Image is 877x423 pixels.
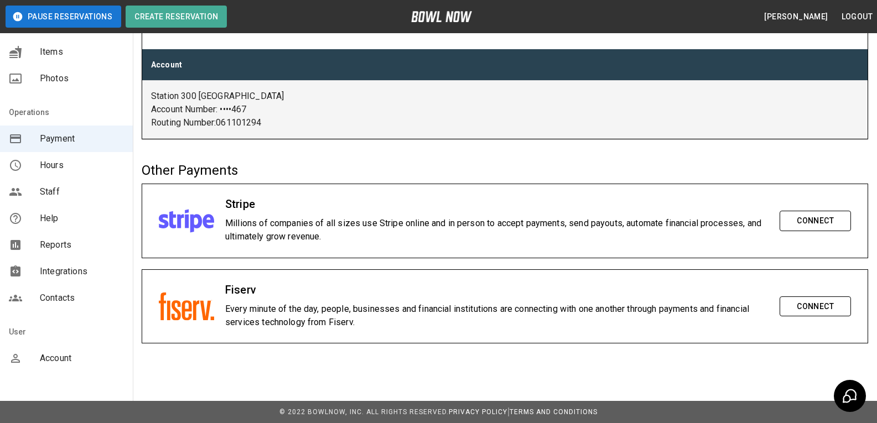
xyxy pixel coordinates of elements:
span: Contacts [40,291,124,305]
button: Create Reservation [126,6,227,28]
button: Pause Reservations [6,6,121,28]
span: Help [40,212,124,225]
span: Items [40,45,124,59]
span: Reports [40,238,124,252]
th: Account [142,49,868,81]
p: Account Number: •••• 467 [151,103,859,116]
p: Millions of companies of all sizes use Stripe online and in person to accept payments, send payou... [225,217,769,243]
span: © 2022 BowlNow, Inc. All Rights Reserved. [279,408,449,416]
button: [PERSON_NAME] [760,7,832,27]
span: Payment [40,132,124,145]
span: Account [40,352,124,365]
p: Every minute of the day, people, businesses and financial institutions are connecting with one an... [225,302,769,329]
span: Photos [40,72,124,85]
a: Privacy Policy [449,408,507,416]
span: Staff [40,185,124,199]
span: Hours [40,159,124,172]
img: logo [411,11,472,22]
p: Routing Number: 061101294 [151,116,859,129]
button: Connect [780,296,851,317]
p: Station 300 [GEOGRAPHIC_DATA] [151,90,859,103]
button: Logout [837,7,877,27]
h6: Stripe [225,195,769,213]
table: customized table [142,49,868,139]
img: fiserv.svg [159,292,214,321]
button: Connect [780,211,851,231]
h6: Fiserv [225,281,769,299]
img: stripe.svg [159,209,214,232]
a: Terms and Conditions [510,408,598,416]
h5: Other Payments [142,161,868,179]
span: Integrations [40,265,124,278]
